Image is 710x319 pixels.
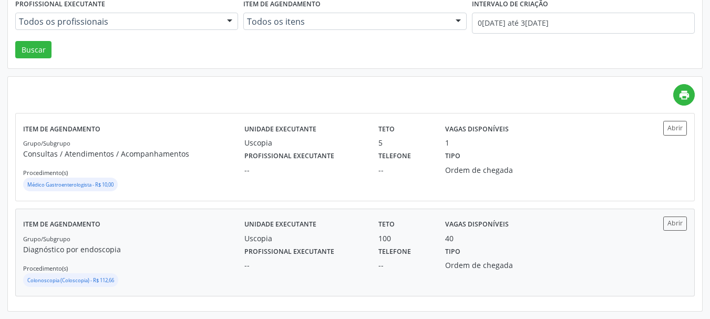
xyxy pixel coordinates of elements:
[445,137,449,148] div: 1
[472,13,695,34] input: Selecione um intervalo
[678,89,690,101] i: print
[445,260,531,271] div: Ordem de chegada
[27,181,114,188] small: Médico Gastroenterologista - R$ 10,00
[445,121,509,137] label: Vagas disponíveis
[445,233,454,244] div: 40
[23,121,100,137] label: Item de agendamento
[663,121,687,135] button: Abrir
[244,260,364,271] div: --
[244,244,334,260] label: Profissional executante
[663,217,687,231] button: Abrir
[23,139,70,147] small: Grupo/Subgrupo
[673,84,695,106] a: print
[15,41,52,59] button: Buscar
[244,164,364,176] div: --
[244,233,364,244] div: Uscopia
[378,121,395,137] label: Teto
[378,137,430,148] div: 5
[378,164,430,176] div: --
[445,217,509,233] label: Vagas disponíveis
[23,169,68,177] small: Procedimento(s)
[19,16,217,27] span: Todos os profissionais
[23,244,244,255] p: Diagnóstico por endoscopia
[244,121,316,137] label: Unidade executante
[378,260,430,271] div: --
[445,148,460,164] label: Tipo
[244,217,316,233] label: Unidade executante
[378,148,411,164] label: Telefone
[445,244,460,260] label: Tipo
[247,16,445,27] span: Todos os itens
[23,235,70,243] small: Grupo/Subgrupo
[378,244,411,260] label: Telefone
[445,164,531,176] div: Ordem de chegada
[27,277,114,284] small: Colonoscopia (Coloscopia) - R$ 112,66
[23,148,244,159] p: Consultas / Atendimentos / Acompanhamentos
[378,233,430,244] div: 100
[378,217,395,233] label: Teto
[244,137,364,148] div: Uscopia
[23,264,68,272] small: Procedimento(s)
[23,217,100,233] label: Item de agendamento
[244,148,334,164] label: Profissional executante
